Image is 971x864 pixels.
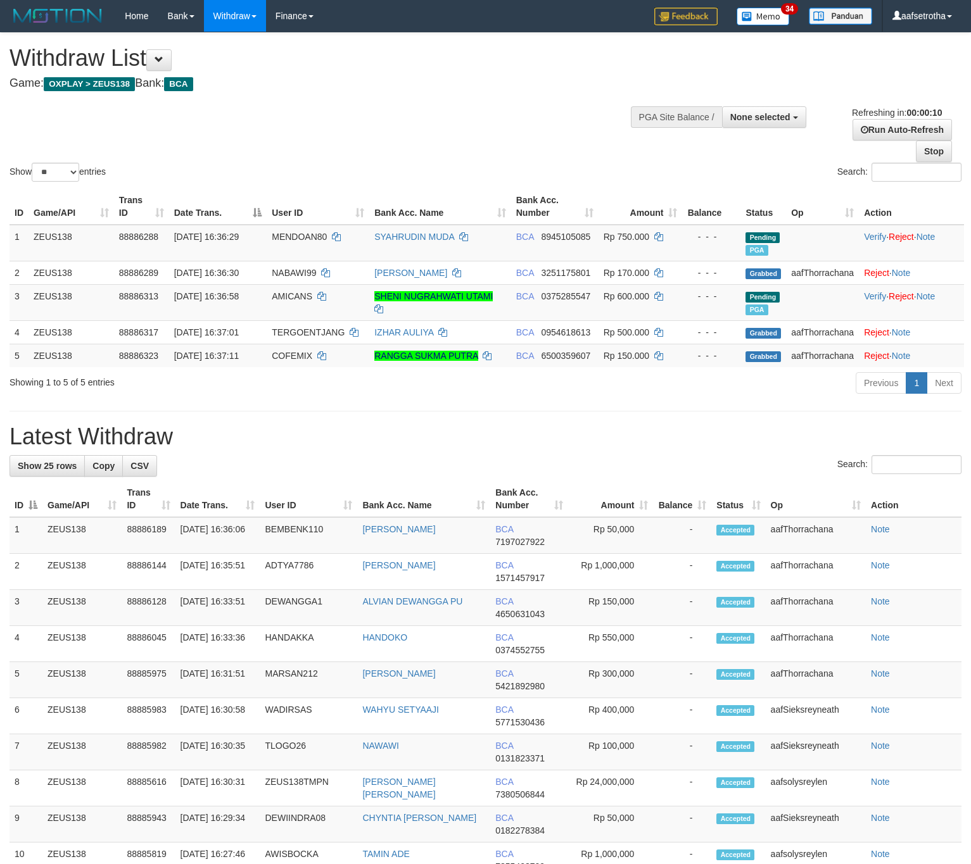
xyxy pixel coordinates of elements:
[568,554,654,590] td: Rp 1,000,000
[84,455,123,477] a: Copy
[766,481,866,517] th: Op: activate to sort column ascending
[746,304,768,315] span: Marked by aafsolysreylen
[10,46,635,71] h1: Withdraw List
[29,225,114,261] td: ZEUS138
[786,344,859,367] td: aafThorrachana
[853,119,952,141] a: Run Auto-Refresh
[516,327,534,337] span: BCA
[122,698,175,734] td: 88885983
[122,770,175,806] td: 88885616
[852,108,942,118] span: Refreshing in:
[10,517,42,554] td: 1
[740,189,786,225] th: Status
[889,232,914,242] a: Reject
[122,517,175,554] td: 88886189
[687,326,735,339] div: - - -
[871,849,890,859] a: Note
[122,662,175,698] td: 88885975
[746,268,781,279] span: Grabbed
[10,626,42,662] td: 4
[859,225,964,261] td: · ·
[716,777,754,788] span: Accepted
[374,268,447,278] a: [PERSON_NAME]
[511,189,599,225] th: Bank Acc. Number: activate to sort column ascending
[653,698,711,734] td: -
[737,8,790,25] img: Button%20Memo.svg
[174,351,239,361] span: [DATE] 16:37:11
[716,813,754,824] span: Accepted
[495,560,513,570] span: BCA
[871,741,890,751] a: Note
[362,524,435,534] a: [PERSON_NAME]
[871,704,890,715] a: Note
[687,230,735,243] div: - - -
[122,455,157,477] a: CSV
[495,596,513,606] span: BCA
[272,268,316,278] span: NABAWI99
[42,806,122,842] td: ZEUS138
[10,698,42,734] td: 6
[906,108,942,118] strong: 00:00:10
[174,291,239,301] span: [DATE] 16:36:58
[866,481,961,517] th: Action
[766,734,866,770] td: aafSieksreyneath
[495,537,545,547] span: Copy 7197027922 to clipboard
[766,517,866,554] td: aafThorrachana
[568,806,654,842] td: Rp 50,000
[272,327,345,337] span: TERGOENTJANG
[871,813,890,823] a: Note
[766,770,866,806] td: aafsolysreylen
[10,320,29,344] td: 4
[653,806,711,842] td: -
[10,734,42,770] td: 7
[495,849,513,859] span: BCA
[746,328,781,339] span: Grabbed
[10,261,29,284] td: 2
[10,770,42,806] td: 8
[260,517,357,554] td: BEMBENK110
[175,517,260,554] td: [DATE] 16:36:06
[260,806,357,842] td: DEWIINDRA08
[746,292,780,303] span: Pending
[687,266,735,279] div: - - -
[362,741,399,751] a: NAWAWI
[809,8,872,25] img: panduan.png
[29,320,114,344] td: ZEUS138
[260,698,357,734] td: WADIRSAS
[175,698,260,734] td: [DATE] 16:30:58
[260,770,357,806] td: ZEUS138TMPN
[917,291,936,301] a: Note
[495,573,545,583] span: Copy 1571457917 to clipboard
[174,268,239,278] span: [DATE] 16:36:30
[175,806,260,842] td: [DATE] 16:29:34
[10,284,29,320] td: 3
[175,770,260,806] td: [DATE] 16:30:31
[917,232,936,242] a: Note
[42,590,122,626] td: ZEUS138
[362,596,462,606] a: ALVIAN DEWANGGA PU
[837,163,961,182] label: Search:
[859,344,964,367] td: ·
[541,351,590,361] span: Copy 6500359607 to clipboard
[716,525,754,535] span: Accepted
[29,189,114,225] th: Game/API: activate to sort column ascending
[687,349,735,362] div: - - -
[42,770,122,806] td: ZEUS138
[119,351,158,361] span: 88886323
[871,777,890,787] a: Note
[29,284,114,320] td: ZEUS138
[362,704,439,715] a: WAHYU SETYAAJI
[10,225,29,261] td: 1
[495,717,545,727] span: Copy 5771530436 to clipboard
[604,327,649,337] span: Rp 500.000
[122,806,175,842] td: 88885943
[174,232,239,242] span: [DATE] 16:36:29
[42,626,122,662] td: ZEUS138
[10,344,29,367] td: 5
[357,481,490,517] th: Bank Acc. Name: activate to sort column ascending
[495,609,545,619] span: Copy 4650631043 to clipboard
[568,662,654,698] td: Rp 300,000
[495,632,513,642] span: BCA
[711,481,765,517] th: Status: activate to sort column ascending
[44,77,135,91] span: OXPLAY > ZEUS138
